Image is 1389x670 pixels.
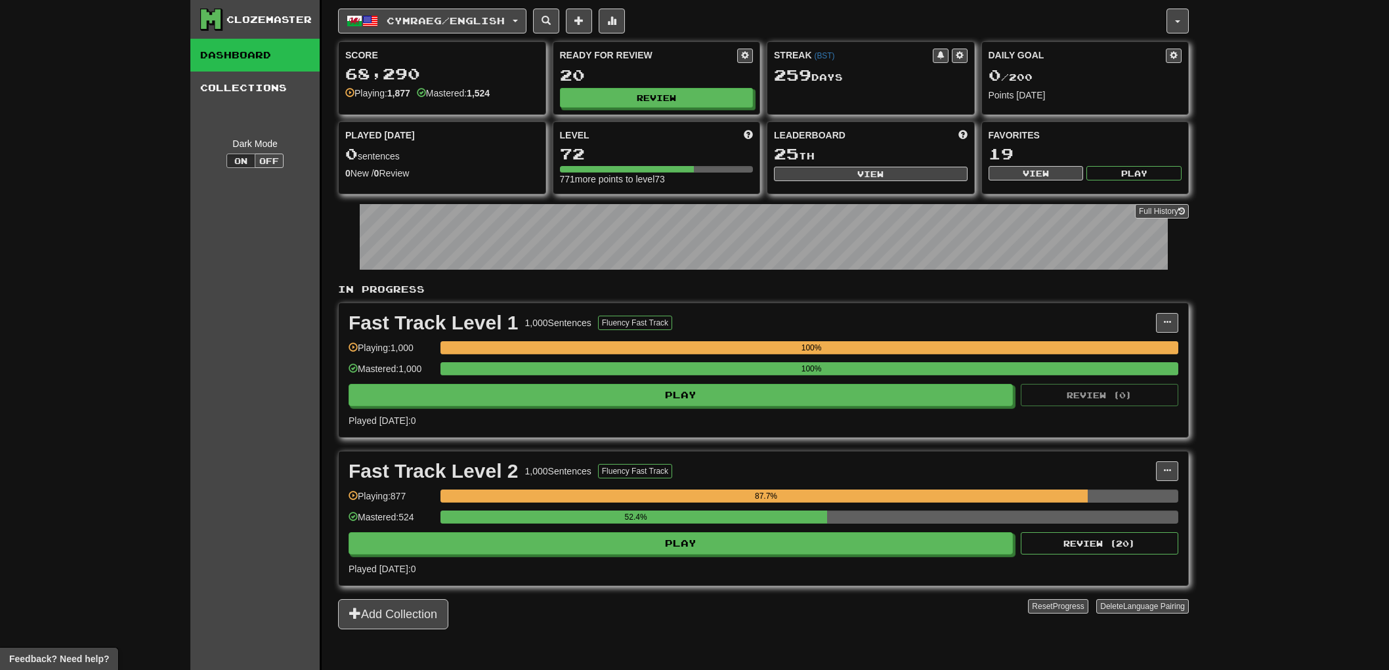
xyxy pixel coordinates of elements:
[533,9,559,33] button: Search sentences
[560,173,754,186] div: 771 more points to level 73
[190,72,320,104] a: Collections
[345,129,415,142] span: Played [DATE]
[349,564,416,574] span: Played [DATE]: 0
[349,532,1013,555] button: Play
[1135,204,1189,219] a: Full History
[989,129,1182,142] div: Favorites
[345,167,539,180] div: New / Review
[9,652,109,665] span: Open feedback widget
[989,89,1182,102] div: Points [DATE]
[1086,166,1182,180] button: Play
[774,66,811,84] span: 259
[560,49,738,62] div: Ready for Review
[525,316,591,329] div: 1,000 Sentences
[1096,599,1189,614] button: DeleteLanguage Pairing
[255,154,284,168] button: Off
[989,49,1166,63] div: Daily Goal
[1028,599,1088,614] button: ResetProgress
[444,490,1087,503] div: 87.7%
[989,66,1001,84] span: 0
[349,461,519,481] div: Fast Track Level 2
[349,490,434,511] div: Playing: 877
[599,9,625,33] button: More stats
[444,362,1178,375] div: 100%
[774,67,968,84] div: Day s
[1053,602,1084,611] span: Progress
[566,9,592,33] button: Add sentence to collection
[345,49,539,62] div: Score
[338,9,526,33] button: Cymraeg/English
[989,166,1084,180] button: View
[989,146,1182,162] div: 19
[387,15,505,26] span: Cymraeg / English
[417,87,490,100] div: Mastered:
[1123,602,1185,611] span: Language Pairing
[774,49,933,62] div: Streak
[349,384,1013,406] button: Play
[560,129,589,142] span: Level
[774,146,968,163] div: th
[467,88,490,98] strong: 1,524
[525,465,591,478] div: 1,000 Sentences
[190,39,320,72] a: Dashboard
[387,88,410,98] strong: 1,877
[345,66,539,82] div: 68,290
[560,88,754,108] button: Review
[989,72,1033,83] span: / 200
[349,362,434,384] div: Mastered: 1,000
[349,341,434,363] div: Playing: 1,000
[349,313,519,333] div: Fast Track Level 1
[814,51,834,60] a: (BST)
[345,144,358,163] span: 0
[226,13,312,26] div: Clozemaster
[349,415,416,426] span: Played [DATE]: 0
[345,168,351,178] strong: 0
[598,464,672,478] button: Fluency Fast Track
[444,341,1178,354] div: 100%
[560,67,754,83] div: 20
[345,87,410,100] div: Playing:
[444,511,827,524] div: 52.4%
[560,146,754,162] div: 72
[345,146,539,163] div: sentences
[1021,532,1178,555] button: Review (20)
[338,283,1189,296] p: In Progress
[200,137,310,150] div: Dark Mode
[226,154,255,168] button: On
[774,144,799,163] span: 25
[374,168,379,178] strong: 0
[1021,384,1178,406] button: Review (0)
[744,129,753,142] span: Score more points to level up
[958,129,968,142] span: This week in points, UTC
[349,511,434,532] div: Mastered: 524
[774,129,845,142] span: Leaderboard
[774,167,968,181] button: View
[598,316,672,330] button: Fluency Fast Track
[338,599,448,629] button: Add Collection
